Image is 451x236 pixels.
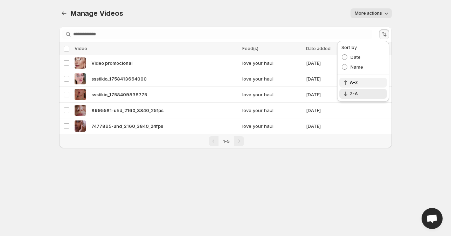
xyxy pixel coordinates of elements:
[59,134,392,148] nav: Pagination
[242,123,302,130] span: love your haul
[75,105,86,116] img: 8995581-uhd_2160_3840_25fps
[91,75,147,82] span: ssstikio_1758413664000
[379,29,389,39] button: Sort the results
[242,91,302,98] span: love your haul
[351,54,361,60] span: Date
[91,60,132,67] span: Video promocional
[91,91,147,98] span: ssstikio_1758409838775
[91,123,163,130] span: 7477895-uhd_2160_3840_24fps
[306,46,331,51] span: Date added
[59,8,69,18] button: Manage Videos
[304,103,356,118] td: [DATE]
[304,55,356,71] td: [DATE]
[351,8,392,18] button: More actions
[75,120,86,132] img: 7477895-uhd_2160_3840_24fps
[75,46,87,51] span: Video
[304,71,356,87] td: [DATE]
[223,139,230,144] span: 1-5
[75,57,86,69] img: Video promocional
[70,9,123,18] span: Manage Videos
[339,89,387,99] button: Z-A
[242,46,258,51] span: Feed(s)
[75,73,86,84] img: ssstikio_1758413664000
[355,11,382,16] span: More actions
[91,107,164,114] span: 8995581-uhd_2160_3840_25fps
[339,78,387,88] button: A-Z
[304,118,356,134] td: [DATE]
[351,64,363,70] span: Name
[350,80,383,85] span: A-Z
[75,89,86,100] img: ssstikio_1758409838775
[304,87,356,103] td: [DATE]
[242,107,302,114] span: love your haul
[242,60,302,67] span: love your haul
[422,208,443,229] div: Open chat
[242,75,302,82] span: love your haul
[350,91,383,97] span: Z-A
[341,44,357,50] span: Sort by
